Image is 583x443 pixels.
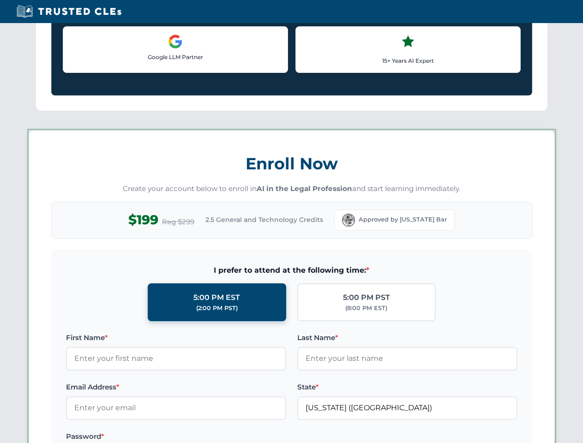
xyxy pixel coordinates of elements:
span: I prefer to attend at the following time: [66,264,517,276]
label: Email Address [66,382,286,393]
span: $199 [128,210,158,230]
span: Reg $299 [162,216,194,227]
div: (2:00 PM PST) [196,304,238,313]
input: Enter your first name [66,347,286,370]
h3: Enroll Now [51,149,532,178]
strong: AI in the Legal Profession [257,184,352,193]
label: State [297,382,517,393]
div: 5:00 PM EST [193,292,240,304]
img: Trusted CLEs [14,5,124,18]
p: 15+ Years AI Expert [303,56,513,65]
input: Florida (FL) [297,396,517,419]
div: 5:00 PM PST [343,292,390,304]
p: Google LLM Partner [71,53,280,61]
label: First Name [66,332,286,343]
img: Google [168,34,183,49]
label: Last Name [297,332,517,343]
div: (8:00 PM EST) [345,304,387,313]
span: 2.5 General and Technology Credits [205,215,323,225]
p: Create your account below to enroll in and start learning immediately. [51,184,532,194]
label: Password [66,431,286,442]
input: Enter your last name [297,347,517,370]
img: Florida Bar [342,214,355,227]
input: Enter your email [66,396,286,419]
span: Approved by [US_STATE] Bar [359,215,447,224]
